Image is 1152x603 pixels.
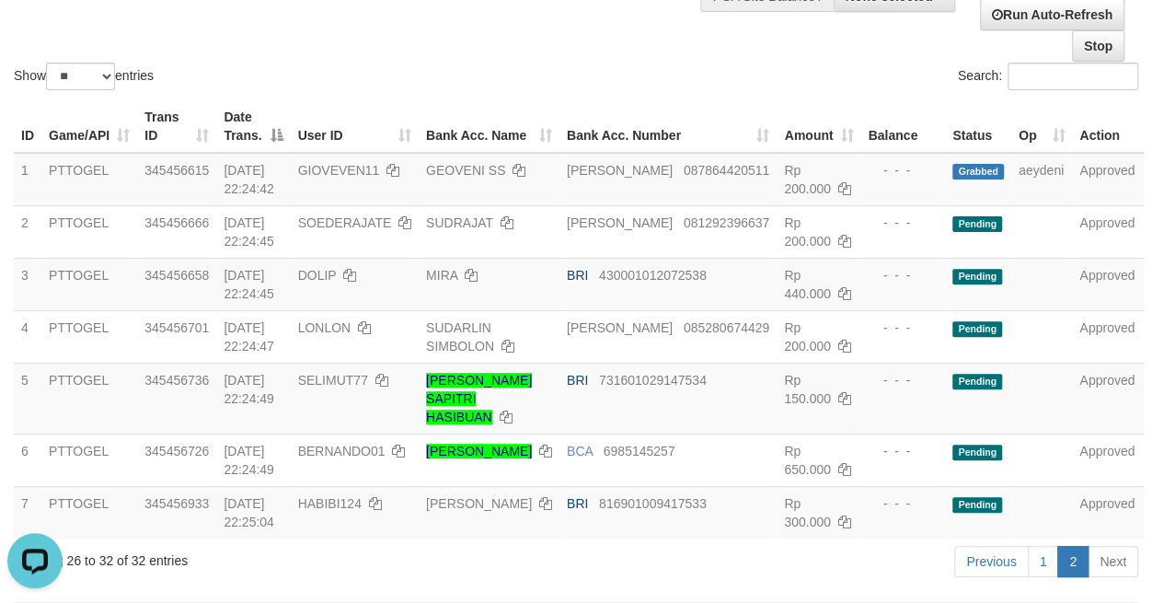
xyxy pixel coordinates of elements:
span: GIOVEVEN11 [298,163,380,178]
span: Copy 816901009417533 to clipboard [599,496,707,511]
a: SUDARLIN SIMBOLON [426,320,494,354]
span: BCA [567,444,593,458]
a: Next [1088,546,1138,577]
th: ID [14,100,41,153]
td: 7 [14,486,41,539]
span: [DATE] 22:25:04 [224,496,274,529]
span: Copy 081292396637 to clipboard [684,215,769,230]
td: Approved [1072,486,1144,539]
td: PTTOGEL [41,310,137,363]
span: 345456615 [144,163,209,178]
td: Approved [1072,363,1144,434]
div: - - - [868,371,938,389]
td: 1 [14,153,41,206]
span: Pending [952,445,1002,460]
span: Rp 150.000 [784,373,831,406]
span: Pending [952,497,1002,513]
th: Amount: activate to sort column ascending [777,100,860,153]
a: 2 [1057,546,1089,577]
td: aeydeni [1011,153,1072,206]
span: DOLIP [298,268,337,283]
span: Pending [952,269,1002,284]
select: Showentries [46,63,115,90]
span: Copy 6985145257 to clipboard [604,444,675,458]
span: [DATE] 22:24:42 [224,163,274,196]
span: Rp 200.000 [784,215,831,249]
div: - - - [868,266,938,284]
span: [DATE] 22:24:49 [224,373,274,406]
span: [DATE] 22:24:49 [224,444,274,477]
span: Grabbed [952,164,1004,180]
a: [PERSON_NAME] [426,496,532,511]
a: SUDRAJAT [426,215,493,230]
span: [PERSON_NAME] [567,320,673,335]
div: - - - [868,319,938,337]
span: HABIBI124 [298,496,362,511]
td: PTTOGEL [41,205,137,258]
a: [PERSON_NAME] [426,444,532,458]
td: Approved [1072,153,1144,206]
th: Date Trans.: activate to sort column descending [216,100,290,153]
td: PTTOGEL [41,258,137,310]
span: 345456666 [144,215,209,230]
span: Rp 200.000 [784,163,831,196]
span: [DATE] 22:24:47 [224,320,274,354]
td: 4 [14,310,41,363]
td: Approved [1072,205,1144,258]
td: 3 [14,258,41,310]
span: [PERSON_NAME] [567,215,673,230]
span: 345456701 [144,320,209,335]
span: 345456933 [144,496,209,511]
input: Search: [1008,63,1138,90]
span: [PERSON_NAME] [567,163,673,178]
div: - - - [868,161,938,180]
a: MIRA [426,268,457,283]
span: Copy 731601029147534 to clipboard [599,373,707,388]
span: Copy 087864420511 to clipboard [684,163,769,178]
div: - - - [868,494,938,513]
a: Previous [954,546,1028,577]
th: Op: activate to sort column ascending [1011,100,1072,153]
span: 345456736 [144,373,209,388]
span: Rp 200.000 [784,320,831,354]
label: Search: [958,63,1138,90]
th: Status [945,100,1011,153]
span: Copy 430001012072538 to clipboard [599,268,707,283]
label: Show entries [14,63,154,90]
span: BRI [567,373,588,388]
span: LONLON [298,320,351,335]
span: [DATE] 22:24:45 [224,268,274,301]
span: Rp 650.000 [784,444,831,477]
span: Rp 440.000 [784,268,831,301]
div: - - - [868,442,938,460]
td: PTTOGEL [41,363,137,434]
span: Pending [952,374,1002,389]
a: Stop [1072,30,1124,62]
span: 345456726 [144,444,209,458]
td: PTTOGEL [41,434,137,486]
span: SELIMUT77 [298,373,368,388]
td: PTTOGEL [41,486,137,539]
a: 1 [1028,546,1059,577]
th: Action [1072,100,1144,153]
div: Showing 26 to 32 of 32 entries [14,544,467,570]
span: BRI [567,496,588,511]
td: 5 [14,363,41,434]
td: Approved [1072,310,1144,363]
span: Pending [952,321,1002,337]
th: Balance [860,100,945,153]
span: 345456658 [144,268,209,283]
button: Open LiveChat chat widget [7,7,63,63]
td: PTTOGEL [41,153,137,206]
td: Approved [1072,434,1144,486]
td: Approved [1072,258,1144,310]
a: [PERSON_NAME] SAPITRI HASIBUAN [426,373,532,424]
span: BERNANDO01 [298,444,386,458]
th: Game/API: activate to sort column ascending [41,100,137,153]
th: Bank Acc. Name: activate to sort column ascending [419,100,559,153]
span: SOEDERAJATE [298,215,392,230]
span: BRI [567,268,588,283]
span: [DATE] 22:24:45 [224,215,274,249]
span: Pending [952,216,1002,232]
span: Rp 300.000 [784,496,831,529]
